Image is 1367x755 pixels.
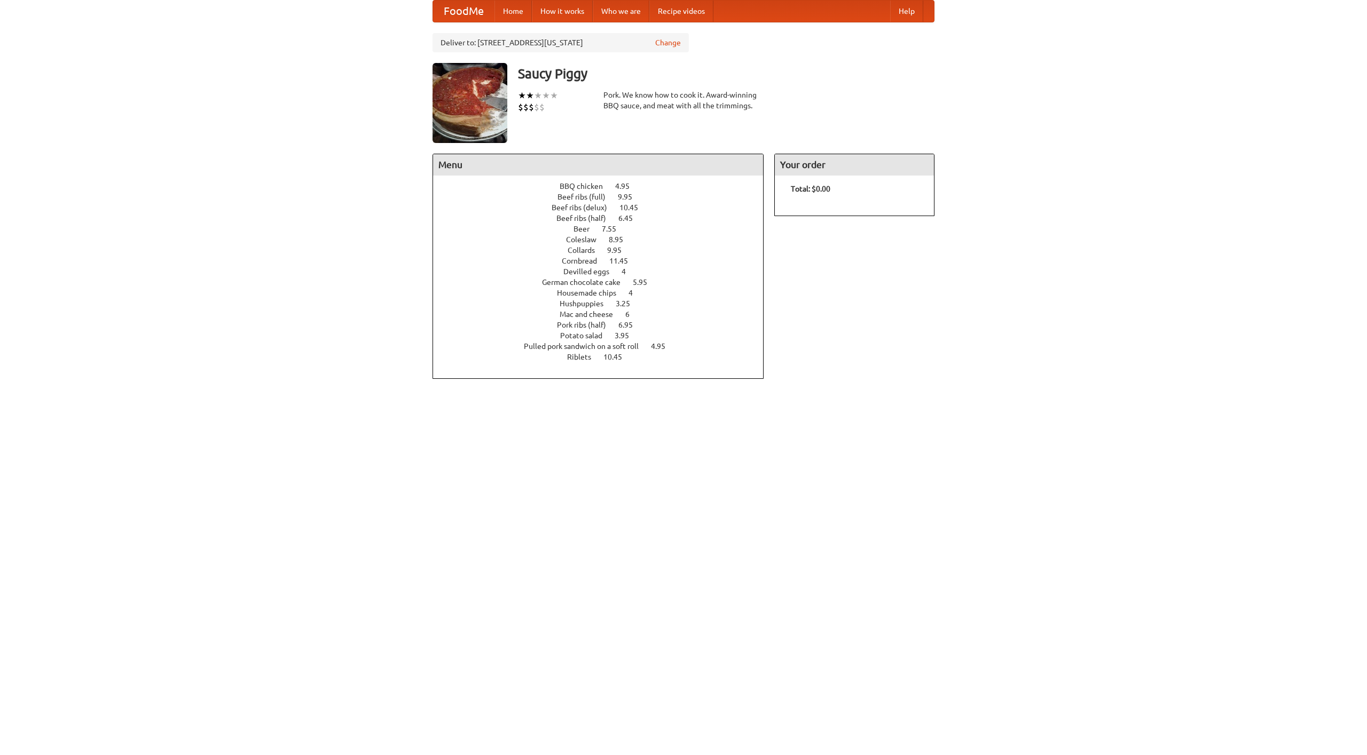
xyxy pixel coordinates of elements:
a: Beer 7.55 [573,225,636,233]
a: Hushpuppies 3.25 [560,299,650,308]
a: Beef ribs (delux) 10.45 [552,203,658,212]
span: Beef ribs (full) [557,193,616,201]
li: $ [518,101,523,113]
span: 7.55 [602,225,627,233]
span: 4 [622,267,637,276]
span: Beer [573,225,600,233]
span: Housemade chips [557,289,627,297]
span: Hushpuppies [560,299,614,308]
a: Devilled eggs 4 [563,267,646,276]
span: 4.95 [615,182,640,190]
li: ★ [542,90,550,101]
a: FoodMe [433,1,494,22]
li: $ [539,101,545,113]
span: Beef ribs (delux) [552,203,618,212]
h3: Saucy Piggy [518,63,934,84]
a: Who we are [593,1,649,22]
span: Cornbread [562,257,608,265]
li: ★ [526,90,534,101]
a: Help [890,1,923,22]
span: Coleslaw [566,235,607,244]
span: 10.45 [603,353,633,361]
span: Devilled eggs [563,267,620,276]
a: Potato salad 3.95 [560,331,649,340]
span: 6.95 [618,321,643,329]
a: Change [655,37,681,48]
a: Pork ribs (half) 6.95 [557,321,653,329]
span: 9.95 [618,193,643,201]
li: ★ [534,90,542,101]
span: 4.95 [651,342,676,351]
span: 11.45 [609,257,639,265]
li: ★ [518,90,526,101]
a: Riblets 10.45 [567,353,642,361]
a: Mac and cheese 6 [560,310,649,319]
a: German chocolate cake 5.95 [542,278,667,287]
span: 10.45 [619,203,649,212]
a: Housemade chips 4 [557,289,653,297]
a: Recipe videos [649,1,713,22]
span: Pork ribs (half) [557,321,617,329]
span: 3.95 [615,331,640,340]
span: Potato salad [560,331,613,340]
h4: Your order [775,154,934,176]
a: Home [494,1,532,22]
span: 6 [625,310,640,319]
li: $ [529,101,534,113]
li: ★ [550,90,558,101]
span: BBQ chicken [560,182,614,190]
span: 3.25 [616,299,641,308]
a: Beef ribs (full) 9.95 [557,193,652,201]
a: Cornbread 11.45 [562,257,648,265]
div: Deliver to: [STREET_ADDRESS][US_STATE] [433,33,689,52]
span: Mac and cheese [560,310,624,319]
span: 5.95 [633,278,658,287]
span: German chocolate cake [542,278,631,287]
li: $ [534,101,539,113]
h4: Menu [433,154,763,176]
div: Pork. We know how to cook it. Award-winning BBQ sauce, and meat with all the trimmings. [603,90,764,111]
img: angular.jpg [433,63,507,143]
span: 6.45 [618,214,643,222]
span: 4 [628,289,643,297]
span: Collards [568,246,606,255]
a: Collards 9.95 [568,246,641,255]
span: Pulled pork sandwich on a soft roll [524,342,649,351]
span: Riblets [567,353,602,361]
a: Coleslaw 8.95 [566,235,643,244]
li: $ [523,101,529,113]
a: Beef ribs (half) 6.45 [556,214,653,222]
span: 9.95 [607,246,632,255]
a: How it works [532,1,593,22]
span: Beef ribs (half) [556,214,617,222]
span: 8.95 [609,235,634,244]
a: BBQ chicken 4.95 [560,182,649,190]
b: Total: $0.00 [791,185,830,193]
a: Pulled pork sandwich on a soft roll 4.95 [524,342,685,351]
